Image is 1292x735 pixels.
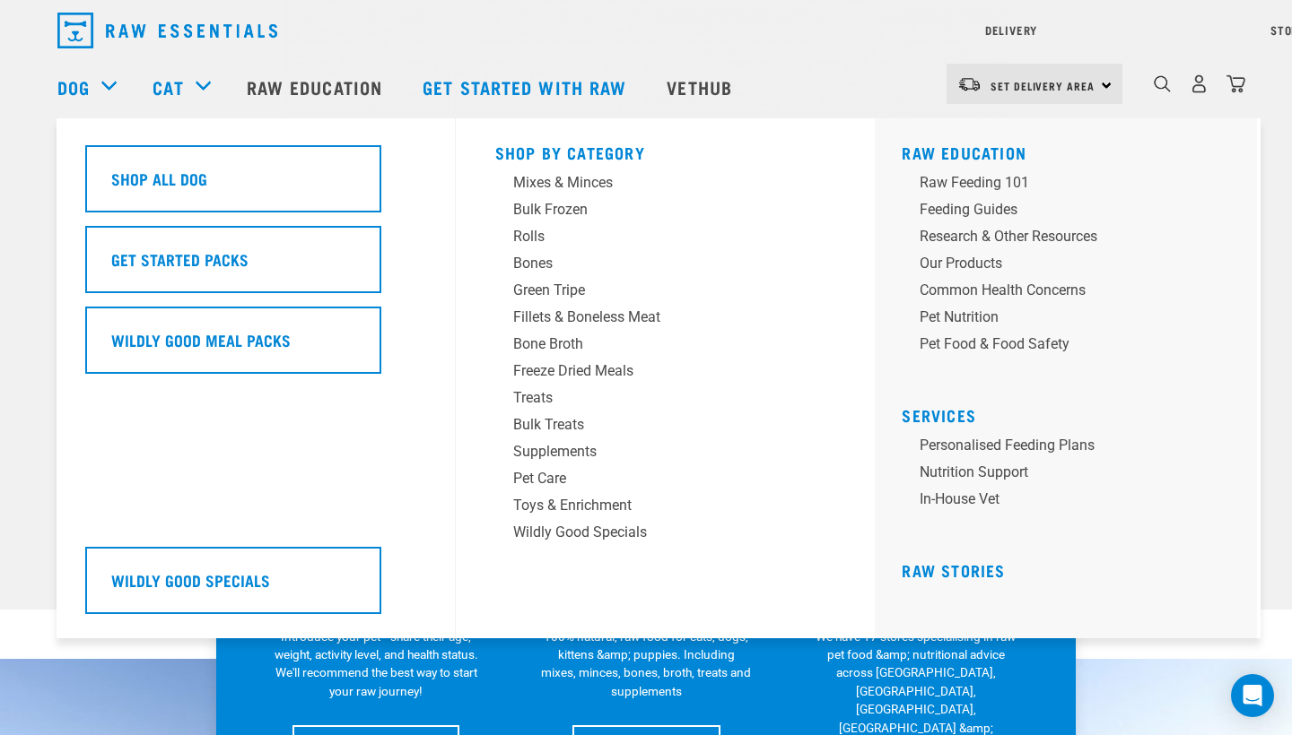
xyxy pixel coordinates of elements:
[495,441,836,468] a: Supplements
[920,253,1200,274] div: Our Products
[513,172,793,194] div: Mixes & Minces
[513,522,793,543] div: Wildly Good Specials
[902,253,1243,280] a: Our Products
[513,280,793,301] div: Green Tripe
[57,13,277,48] img: Raw Essentials Logo
[495,226,836,253] a: Rolls
[229,51,405,123] a: Raw Education
[513,468,793,489] div: Pet Care
[902,333,1243,360] a: Pet Food & Food Safety
[85,547,426,627] a: Wildly Good Specials
[649,51,755,123] a: Vethub
[495,172,836,199] a: Mixes & Minces
[920,226,1200,247] div: Research & Other Resources
[513,226,793,247] div: Rolls
[111,247,249,271] h5: Get Started Packs
[495,522,836,549] a: Wildly Good Specials
[1154,75,1171,92] img: home-icon-1@2x.png
[405,51,649,123] a: Get started with Raw
[513,333,793,355] div: Bone Broth
[495,414,836,441] a: Bulk Treats
[495,495,836,522] a: Toys & Enrichment
[902,307,1243,333] a: Pet Nutrition
[495,333,836,360] a: Bone Broth
[902,566,1005,575] a: Raw Stories
[513,441,793,463] div: Supplements
[991,82,1095,89] span: Set Delivery Area
[920,280,1200,301] div: Common Health Concerns
[902,489,1243,515] a: In-house vet
[111,328,291,351] h5: Wildly Good Meal Packs
[920,333,1200,355] div: Pet Food & Food Safety
[902,406,1243,420] h5: Services
[920,199,1200,220] div: Feeding Guides
[513,253,793,274] div: Bones
[153,73,183,100] a: Cat
[495,199,836,226] a: Bulk Frozen
[1190,74,1209,93] img: user.png
[902,199,1243,226] a: Feeding Guides
[513,199,793,220] div: Bulk Frozen
[957,76,982,92] img: van-moving.png
[495,387,836,414] a: Treats
[985,27,1037,33] a: Delivery
[495,143,836,158] h5: Shop By Category
[513,414,793,436] div: Bulk Treats
[495,280,836,307] a: Green Tripe
[902,435,1243,462] a: Personalised Feeding Plans
[85,145,426,226] a: Shop All Dog
[57,73,90,100] a: Dog
[902,226,1243,253] a: Research & Other Resources
[43,5,1249,56] nav: dropdown navigation
[495,307,836,333] a: Fillets & Boneless Meat
[902,280,1243,307] a: Common Health Concerns
[495,253,836,280] a: Bones
[1227,74,1245,93] img: home-icon@2x.png
[513,360,793,382] div: Freeze Dried Meals
[1231,674,1274,717] div: Open Intercom Messenger
[902,148,1026,157] a: Raw Education
[111,568,270,592] h5: Wildly Good Specials
[902,462,1243,489] a: Nutrition Support
[85,307,426,387] a: Wildly Good Meal Packs
[541,627,752,701] p: 100% natural, raw food for cats, dogs, kittens &amp; puppies. Including mixes, minces, bones, bro...
[495,468,836,495] a: Pet Care
[920,307,1200,328] div: Pet Nutrition
[902,172,1243,199] a: Raw Feeding 101
[271,627,482,701] p: Introduce your pet—share their age, weight, activity level, and health status. We'll recommend th...
[920,172,1200,194] div: Raw Feeding 101
[85,226,426,307] a: Get Started Packs
[513,495,793,516] div: Toys & Enrichment
[111,167,207,190] h5: Shop All Dog
[513,387,793,409] div: Treats
[513,307,793,328] div: Fillets & Boneless Meat
[495,360,836,387] a: Freeze Dried Meals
